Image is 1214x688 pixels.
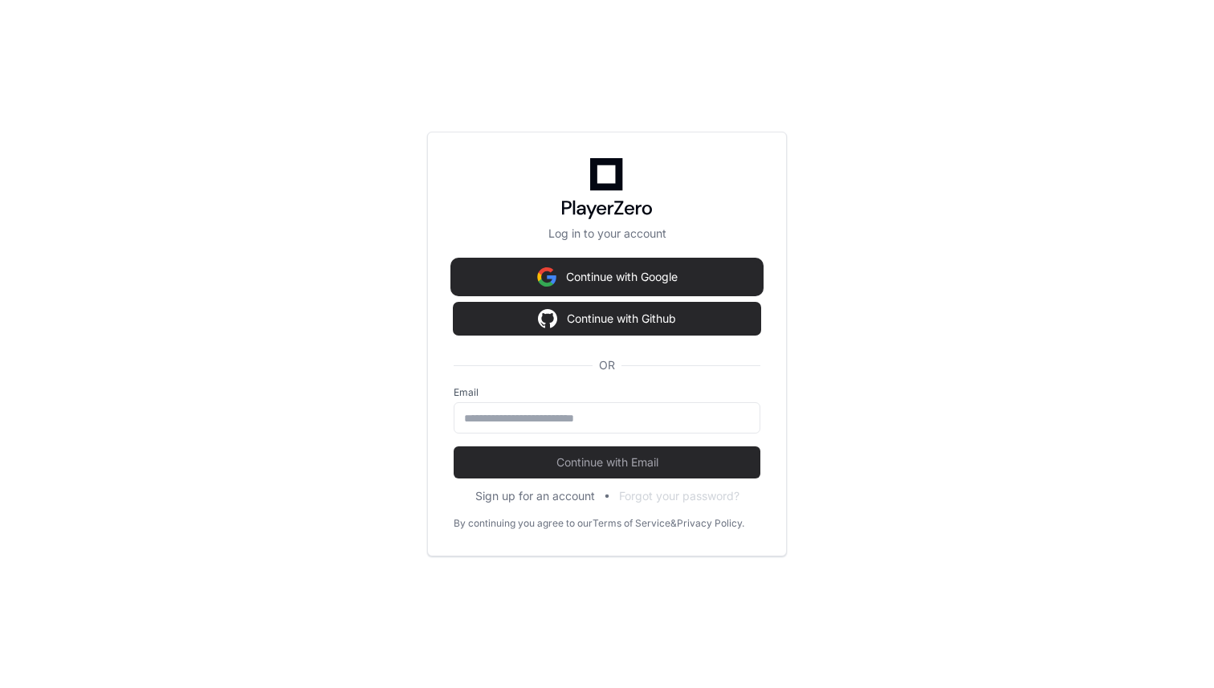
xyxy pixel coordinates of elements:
img: Sign in with google [538,303,557,335]
button: Forgot your password? [619,488,739,504]
img: Sign in with google [537,261,556,293]
label: Email [454,386,760,399]
button: Sign up for an account [475,488,595,504]
div: By continuing you agree to our [454,517,593,530]
span: OR [593,357,621,373]
button: Continue with Email [454,446,760,478]
a: Privacy Policy. [677,517,744,530]
p: Log in to your account [454,226,760,242]
div: & [670,517,677,530]
button: Continue with Google [454,261,760,293]
a: Terms of Service [593,517,670,530]
span: Continue with Email [454,454,760,470]
button: Continue with Github [454,303,760,335]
